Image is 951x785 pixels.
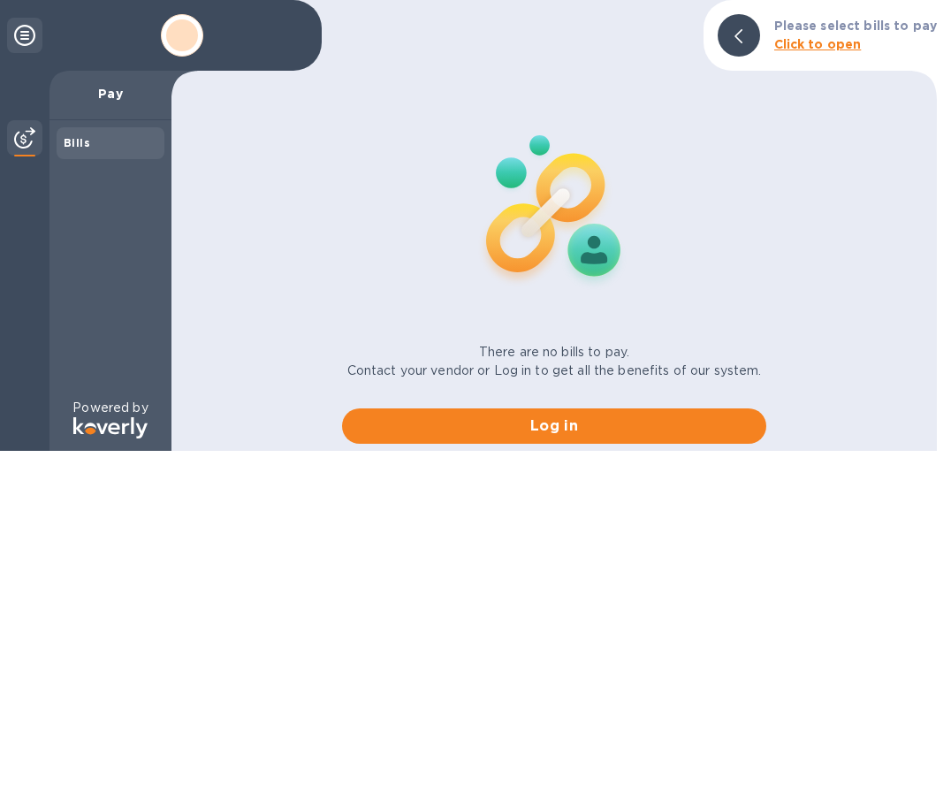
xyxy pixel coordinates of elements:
p: Powered by [72,399,148,417]
b: Bills [64,136,90,149]
p: Pay [64,85,157,103]
img: Logo [73,417,148,438]
button: Log in [342,408,766,444]
span: Log in [356,415,752,437]
b: Please select bills to pay [774,19,937,33]
p: There are no bills to pay. Contact your vendor or Log in to get all the benefits of our system. [347,343,762,380]
b: Click to open [774,37,862,51]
